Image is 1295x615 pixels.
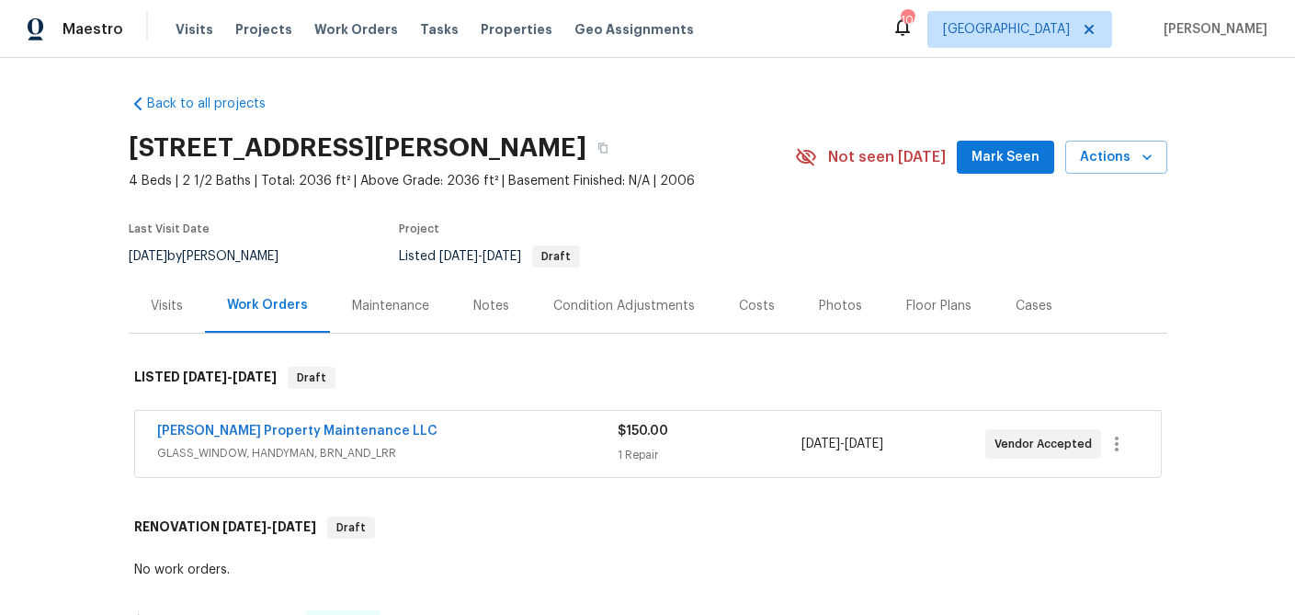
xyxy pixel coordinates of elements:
h2: [STREET_ADDRESS][PERSON_NAME] [129,139,586,157]
span: Actions [1080,146,1153,169]
a: [PERSON_NAME] Property Maintenance LLC [157,425,437,438]
div: Notes [473,297,509,315]
div: RENOVATION [DATE]-[DATE]Draft [129,498,1167,557]
span: Projects [235,20,292,39]
span: - [801,435,883,453]
span: [DATE] [233,370,277,383]
div: Floor Plans [906,297,971,315]
h6: RENOVATION [134,517,316,539]
span: [DATE] [272,520,316,533]
span: Draft [329,518,373,537]
div: Work Orders [227,296,308,314]
span: Not seen [DATE] [828,148,946,166]
span: [DATE] [439,250,478,263]
span: Mark Seen [971,146,1039,169]
div: LISTED [DATE]-[DATE]Draft [129,348,1167,407]
span: $150.00 [618,425,668,438]
span: [DATE] [845,438,883,450]
span: - [183,370,277,383]
div: Maintenance [352,297,429,315]
span: Vendor Accepted [994,435,1099,453]
span: [DATE] [483,250,521,263]
span: - [222,520,316,533]
span: Work Orders [314,20,398,39]
span: [DATE] [129,250,167,263]
a: Back to all projects [129,95,305,113]
span: Geo Assignments [574,20,694,39]
div: No work orders. [134,561,1162,579]
div: Visits [151,297,183,315]
span: Project [399,223,439,234]
span: Properties [481,20,552,39]
span: Listed [399,250,580,263]
div: Condition Adjustments [553,297,695,315]
div: Costs [739,297,775,315]
span: Tasks [420,23,459,36]
div: by [PERSON_NAME] [129,245,301,268]
div: 1 Repair [618,446,801,464]
h6: LISTED [134,367,277,389]
span: [GEOGRAPHIC_DATA] [943,20,1070,39]
span: Last Visit Date [129,223,210,234]
div: Cases [1016,297,1052,315]
span: Visits [176,20,213,39]
button: Mark Seen [957,141,1054,175]
span: Draft [290,369,334,387]
button: Copy Address [586,131,619,165]
button: Actions [1065,141,1167,175]
span: GLASS_WINDOW, HANDYMAN, BRN_AND_LRR [157,444,618,462]
span: [PERSON_NAME] [1156,20,1267,39]
span: - [439,250,521,263]
span: Maestro [62,20,123,39]
div: 106 [901,11,914,29]
span: Draft [534,251,578,262]
span: [DATE] [801,438,840,450]
span: [DATE] [222,520,267,533]
span: [DATE] [183,370,227,383]
span: 4 Beds | 2 1/2 Baths | Total: 2036 ft² | Above Grade: 2036 ft² | Basement Finished: N/A | 2006 [129,172,795,190]
div: Photos [819,297,862,315]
